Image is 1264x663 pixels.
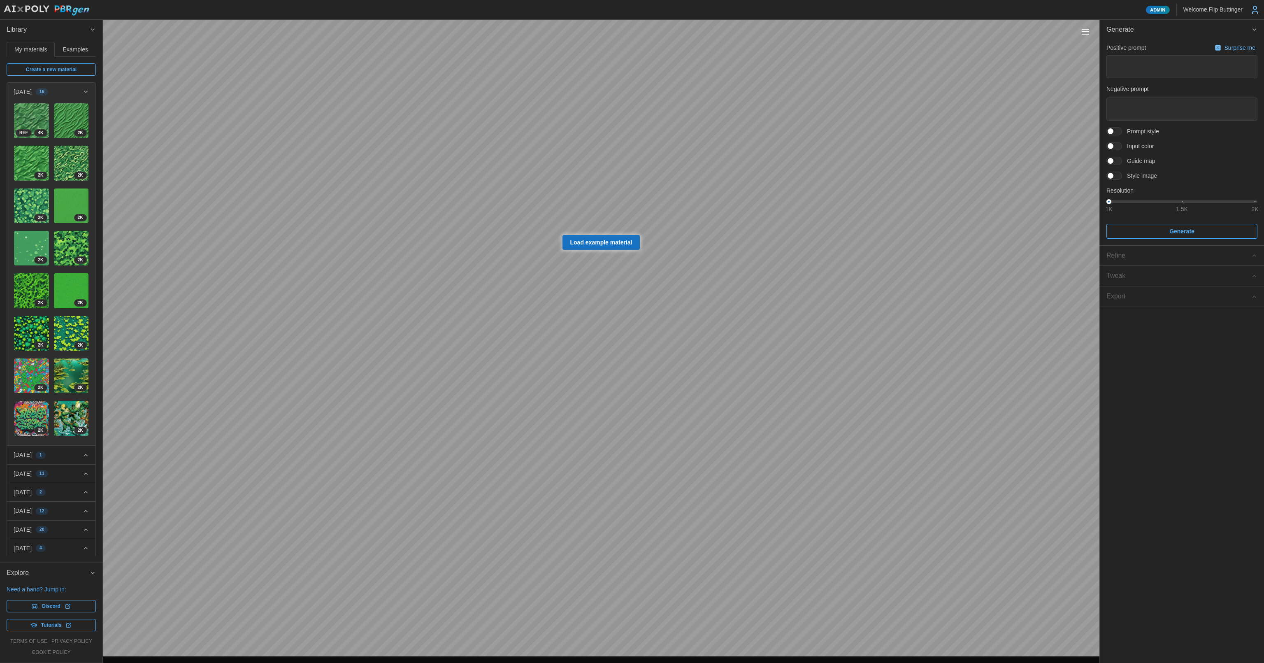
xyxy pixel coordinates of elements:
[54,316,89,351] img: JIx6fvLqBZJGumvRXklA
[53,400,89,436] a: PHX0sNJRxclrIZDsFbL02K
[3,5,90,16] img: AIxPoly PBRgen
[53,188,89,224] a: fXFLWg2OPK5Qq9ZLCLLR2K
[14,188,49,224] a: 3Yr8vjJbytiU4ROlpubM2K
[51,638,92,645] a: privacy policy
[38,300,43,306] span: 2 K
[1106,186,1257,195] p: Resolution
[78,427,83,434] span: 2 K
[53,230,89,266] a: Te4yH9utHhpAkRTuWc8K2K
[14,544,32,552] p: [DATE]
[14,451,32,459] p: [DATE]
[39,526,44,533] span: 20
[39,88,44,95] span: 16
[1122,142,1154,150] span: Input color
[1100,246,1264,266] button: Refine
[1106,266,1251,286] span: Tweak
[14,526,32,534] p: [DATE]
[78,214,83,221] span: 2 K
[32,649,70,656] a: cookie policy
[14,316,49,351] img: C8H5ggEhx4WbGVSG4gl9
[54,231,89,266] img: Te4yH9utHhpAkRTuWc8K
[7,483,95,501] button: [DATE]2
[10,638,47,645] a: terms of use
[53,273,89,309] a: oRCiRBXBLnYm30lE9Pgh2K
[1106,251,1251,261] div: Refine
[38,172,43,179] span: 2 K
[1106,85,1257,93] p: Negative prompt
[39,452,42,458] span: 1
[38,214,43,221] span: 2 K
[1106,224,1257,239] button: Generate
[78,384,83,391] span: 2 K
[14,316,49,351] a: C8H5ggEhx4WbGVSG4gl92K
[14,470,32,478] p: [DATE]
[1106,286,1251,307] span: Export
[7,446,95,464] button: [DATE]1
[7,539,95,557] button: [DATE]4
[1122,172,1157,180] span: Style image
[1122,127,1159,135] span: Prompt style
[41,619,62,631] span: Tutorials
[562,235,640,250] a: Load example material
[19,130,28,136] span: REF
[38,427,43,434] span: 2 K
[39,470,44,477] span: 11
[63,47,88,52] span: Examples
[26,64,77,75] span: Create a new material
[1150,6,1165,14] span: Admin
[1122,157,1155,165] span: Guide map
[38,130,43,136] span: 4 K
[54,358,89,393] img: iLGRYJ8zRLalIxfc57tL
[1080,26,1091,37] button: Toggle viewport controls
[14,103,49,138] img: aiC12pWy6Xutcj6BLpMl
[53,103,89,139] a: CkIcZ3wonzCWZ59gJ6iX2K
[14,400,49,436] a: xsswti1Ouel4shNRHEAZ2K
[54,401,89,436] img: PHX0sNJRxclrIZDsFbL0
[14,103,49,139] a: aiC12pWy6Xutcj6BLpMl4KREF
[1213,42,1257,54] button: Surprise me
[14,358,49,394] a: ivVhHJN6kyCffg2p1Dh22K
[7,619,96,631] a: Tutorials
[54,103,89,138] img: CkIcZ3wonzCWZ59gJ6iX
[1100,266,1264,286] button: Tweak
[78,130,83,136] span: 2 K
[54,188,89,223] img: fXFLWg2OPK5Qq9ZLCLLR
[39,545,42,551] span: 4
[42,600,60,612] span: Discord
[14,146,49,181] img: 0ndjoLmTL3qp2SIOSGqp
[14,188,49,223] img: 3Yr8vjJbytiU4ROlpubM
[7,101,95,445] div: [DATE]16
[54,273,89,308] img: oRCiRBXBLnYm30lE9Pgh
[14,231,49,266] img: 0TKNrik5WiGGK1ZhTtNs
[14,358,49,393] img: ivVhHJN6kyCffg2p1Dh2
[78,257,83,263] span: 2 K
[14,47,47,52] span: My materials
[39,489,42,496] span: 2
[7,585,96,593] p: Need a hand? Jump in:
[14,230,49,266] a: 0TKNrik5WiGGK1ZhTtNs2K
[14,401,49,436] img: xsswti1Ouel4shNRHEAZ
[1106,44,1146,52] p: Positive prompt
[570,235,632,249] span: Load example material
[1183,5,1243,14] p: Welcome, Flip Buttinger
[1106,20,1251,40] span: Generate
[53,145,89,181] a: ObTytjbR9DltrlHCpY232K
[7,563,90,583] span: Explore
[39,508,44,514] span: 12
[14,145,49,181] a: 0ndjoLmTL3qp2SIOSGqp2K
[1100,40,1264,245] div: Generate
[1100,286,1264,307] button: Export
[14,507,32,515] p: [DATE]
[38,384,43,391] span: 2 K
[14,273,49,308] img: moxPEuJyQ7ODztTzCQJy
[7,521,95,539] button: [DATE]20
[53,316,89,351] a: JIx6fvLqBZJGumvRXklA2K
[7,465,95,483] button: [DATE]11
[1224,44,1257,52] p: Surprise me
[54,146,89,181] img: ObTytjbR9DltrlHCpY23
[38,257,43,263] span: 2 K
[1100,20,1264,40] button: Generate
[53,358,89,394] a: iLGRYJ8zRLalIxfc57tL2K
[7,63,96,76] a: Create a new material
[14,88,32,96] p: [DATE]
